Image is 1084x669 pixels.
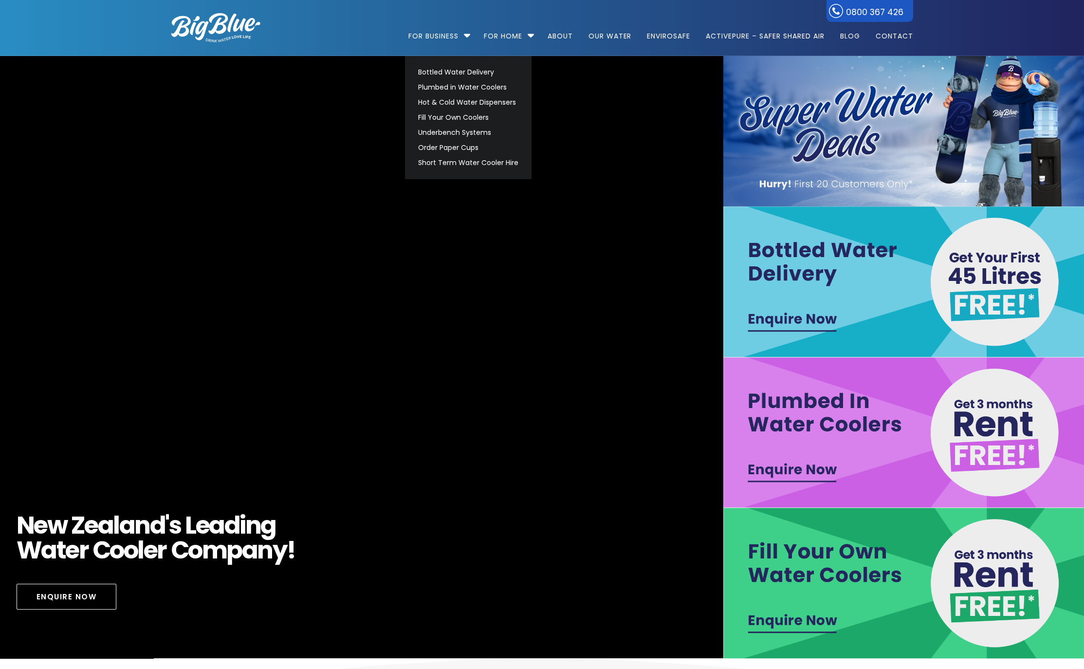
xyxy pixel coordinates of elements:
[41,538,56,562] span: a
[157,538,166,562] span: r
[224,513,240,538] span: d
[226,538,242,562] span: p
[17,538,41,562] span: W
[137,538,144,562] span: l
[150,513,165,538] span: d
[242,538,257,562] span: a
[65,538,79,562] span: e
[245,513,261,538] span: n
[79,538,89,562] span: r
[56,538,66,562] span: t
[202,538,227,562] span: m
[17,584,117,610] a: Enquire Now
[98,513,113,538] span: a
[209,513,224,538] span: a
[34,513,47,538] span: e
[185,513,196,538] span: L
[196,513,209,538] span: e
[113,513,119,538] span: l
[71,513,85,538] span: Z
[169,513,181,538] span: s
[110,538,124,562] span: o
[414,155,523,170] a: Short Term Water Cooler Hire
[414,140,523,155] a: Order Paper Cups
[171,538,188,562] span: C
[188,538,202,562] span: o
[17,513,34,538] span: N
[414,125,523,140] a: Underbench Systems
[119,513,135,538] span: a
[171,13,260,42] img: logo
[414,65,523,80] a: Bottled Water Delivery
[134,513,150,538] span: n
[47,513,67,538] span: w
[273,538,287,562] span: y
[84,513,98,538] span: e
[239,513,245,538] span: i
[414,80,523,95] a: Plumbed in Water Coolers
[124,538,138,562] span: o
[165,513,169,538] span: '
[260,513,276,538] span: g
[92,538,110,562] span: C
[287,538,295,562] span: !
[257,538,273,562] span: n
[414,95,523,110] a: Hot & Cold Water Dispensers
[414,110,523,125] a: Fill Your Own Coolers
[144,538,157,562] span: e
